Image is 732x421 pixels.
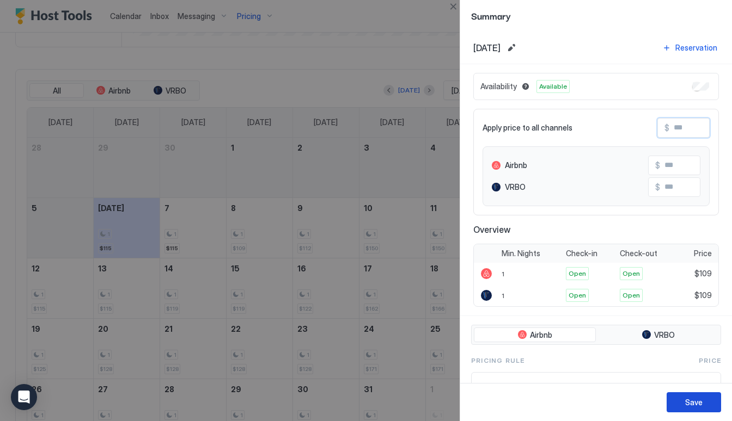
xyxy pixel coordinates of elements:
[474,327,596,343] button: Airbnb
[502,249,540,258] span: Min. Nights
[505,41,518,54] button: Edit date range
[502,292,504,300] span: 1
[530,330,552,340] span: Airbnb
[569,269,586,278] span: Open
[473,42,501,53] span: [DATE]
[566,249,597,258] span: Check-in
[667,392,721,412] button: Save
[661,40,719,55] button: Reservation
[675,42,717,53] div: Reservation
[685,397,703,408] div: Save
[480,82,517,91] span: Availability
[655,182,660,192] span: $
[664,123,669,133] span: $
[654,330,675,340] span: VRBO
[480,381,690,391] span: Base Price
[694,249,712,258] span: Price
[694,269,712,278] span: $109
[655,160,660,170] span: $
[694,290,712,300] span: $109
[483,123,572,133] span: Apply price to all channels
[620,249,657,258] span: Check-out
[699,356,721,366] span: Price
[519,80,532,93] button: Blocked dates override all pricing rules and remain unavailable until manually unblocked
[471,9,721,22] span: Summary
[471,356,524,366] span: Pricing Rule
[471,325,721,345] div: tab-group
[598,327,718,343] button: VRBO
[505,160,527,170] span: Airbnb
[473,224,719,235] span: Overview
[569,290,586,300] span: Open
[11,384,37,410] div: Open Intercom Messenger
[623,290,640,300] span: Open
[502,270,504,278] span: 1
[539,82,567,91] span: Available
[623,269,640,278] span: Open
[505,182,526,192] span: VRBO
